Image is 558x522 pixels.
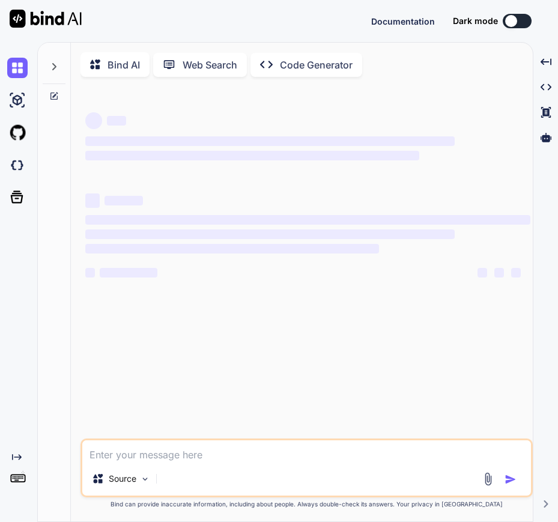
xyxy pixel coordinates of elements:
[80,500,533,509] p: Bind can provide inaccurate information, including about people. Always double-check its answers....
[109,473,136,485] p: Source
[105,196,143,205] span: ‌
[371,15,435,28] button: Documentation
[7,123,28,143] img: githubLight
[85,193,100,208] span: ‌
[107,116,126,126] span: ‌
[481,472,495,486] img: attachment
[280,58,353,72] p: Code Generator
[7,90,28,111] img: ai-studio
[85,151,419,160] span: ‌
[371,16,435,26] span: Documentation
[85,268,95,278] span: ‌
[7,58,28,78] img: chat
[85,229,455,239] span: ‌
[100,268,157,278] span: ‌
[108,58,140,72] p: Bind AI
[10,10,82,28] img: Bind AI
[85,112,102,129] span: ‌
[85,136,455,146] span: ‌
[85,244,379,253] span: ‌
[85,215,530,225] span: ‌
[7,155,28,175] img: darkCloudIdeIcon
[505,473,517,485] img: icon
[183,58,237,72] p: Web Search
[511,268,521,278] span: ‌
[478,268,487,278] span: ‌
[453,15,498,27] span: Dark mode
[140,474,150,484] img: Pick Models
[494,268,504,278] span: ‌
